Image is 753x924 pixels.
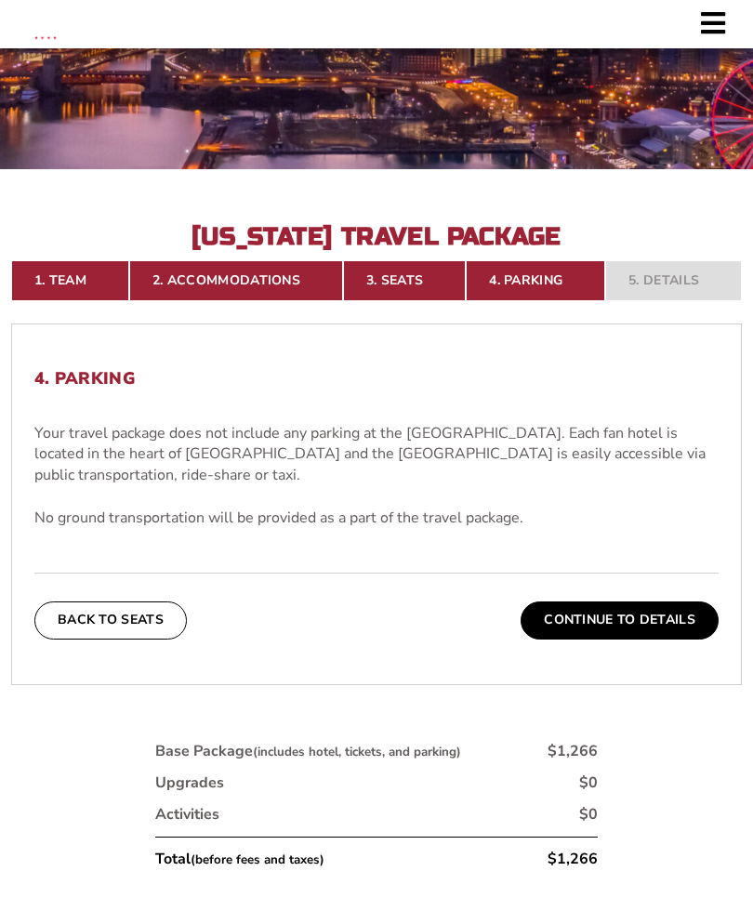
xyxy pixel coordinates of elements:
small: (before fees and taxes) [191,851,324,868]
div: $0 [579,804,598,825]
a: 3. Seats [343,260,466,301]
img: CBS Sports Thanksgiving Classic [19,9,73,63]
p: Your travel package does not include any parking at the [GEOGRAPHIC_DATA]. Each fan hotel is loca... [34,423,719,485]
p: No ground transportation will be provided as a part of the travel package. [34,508,719,528]
div: Upgrades [155,772,224,793]
div: $1,266 [548,849,598,869]
small: (includes hotel, tickets, and parking) [253,744,461,760]
a: 2. Accommodations [129,260,343,301]
div: Activities [155,804,219,825]
div: Total [155,849,324,869]
div: Base Package [155,741,461,761]
div: $1,266 [548,741,598,761]
h2: [US_STATE] Travel Package [172,225,581,249]
button: Back To Seats [34,601,187,639]
div: $0 [579,772,598,793]
button: Continue To Details [521,601,719,639]
a: 1. Team [11,260,129,301]
h2: 4. Parking [34,369,719,389]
